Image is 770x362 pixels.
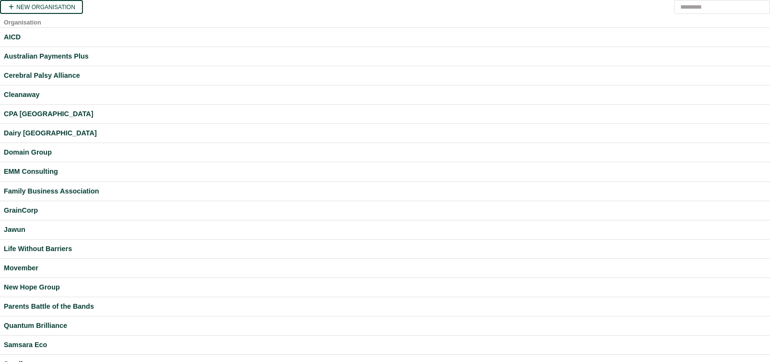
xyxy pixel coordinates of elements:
[4,243,766,254] a: Life Without Barriers
[4,301,766,312] a: Parents Battle of the Bands
[4,147,766,158] a: Domain Group
[4,51,766,62] a: Australian Payments Plus
[4,166,766,177] a: EMM Consulting
[4,89,766,100] a: Cleanaway
[4,128,766,139] a: Dairy [GEOGRAPHIC_DATA]
[4,224,766,235] a: Jawun
[4,109,766,120] a: CPA [GEOGRAPHIC_DATA]
[4,320,766,331] a: Quantum Brilliance
[4,282,766,293] a: New Hope Group
[4,339,766,350] a: Samsara Eco
[4,263,766,274] a: Movember
[4,32,766,43] a: AICD
[4,186,766,197] a: Family Business Association
[4,70,766,81] a: Cerebral Palsy Alliance
[4,205,766,216] a: GrainCorp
